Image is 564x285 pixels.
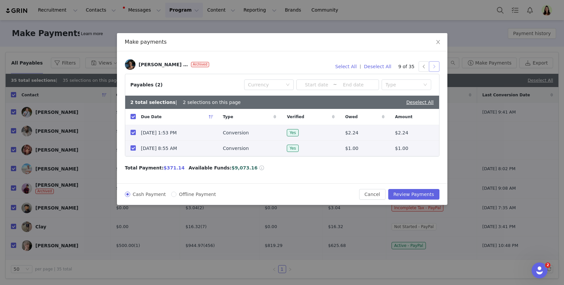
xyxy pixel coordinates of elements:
[345,129,358,136] span: $2.24
[435,39,441,45] i: icon: close
[125,59,212,70] a: [PERSON_NAME] DangerArchived
[429,33,447,52] button: Close
[345,145,358,152] span: $1.00
[287,114,304,120] span: Verified
[125,38,439,46] div: Make payments
[406,100,434,105] a: Deselect All
[286,83,290,87] i: icon: down
[131,81,163,88] div: Payables (2)
[532,262,547,278] iframe: Intercom live chat
[395,129,408,136] span: $2.24
[248,81,282,88] div: Currency
[545,262,550,268] span: 2
[395,145,408,152] span: $1.00
[125,74,439,157] article: Payables
[360,64,361,70] span: |
[386,81,420,88] div: Type
[223,114,233,120] span: Type
[345,114,358,120] span: Owed
[125,165,164,171] span: Total Payment:
[189,165,232,171] span: Available Funds:
[398,61,439,72] div: 9 of 35
[191,62,209,67] span: Archived
[131,100,176,105] b: 2 total selections
[388,189,439,200] button: Review Payments
[395,114,413,120] span: Amount
[361,61,395,72] button: Deselect All
[232,165,258,170] span: $9,073.16
[139,62,188,67] div: [PERSON_NAME] Danger
[287,145,298,152] span: Yes
[141,129,177,136] span: [DATE] 1:53 PM
[423,83,427,87] i: icon: down
[337,81,370,88] input: End date
[141,145,177,152] span: [DATE] 8:55 AM
[332,61,360,72] button: Select All
[223,129,249,136] span: Conversion
[131,99,241,106] div: | 2 selections on this page
[359,189,385,200] button: Cancel
[287,129,298,136] span: Yes
[300,81,333,88] input: Start date
[130,192,169,197] span: Cash Payment
[141,114,162,120] span: Due Date
[223,145,249,152] span: Conversion
[176,192,219,197] span: Offline Payment
[164,165,185,170] span: $371.14
[125,59,135,70] img: 74acbe60-d433-432d-8f2f-1ae48bca3b58.jpg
